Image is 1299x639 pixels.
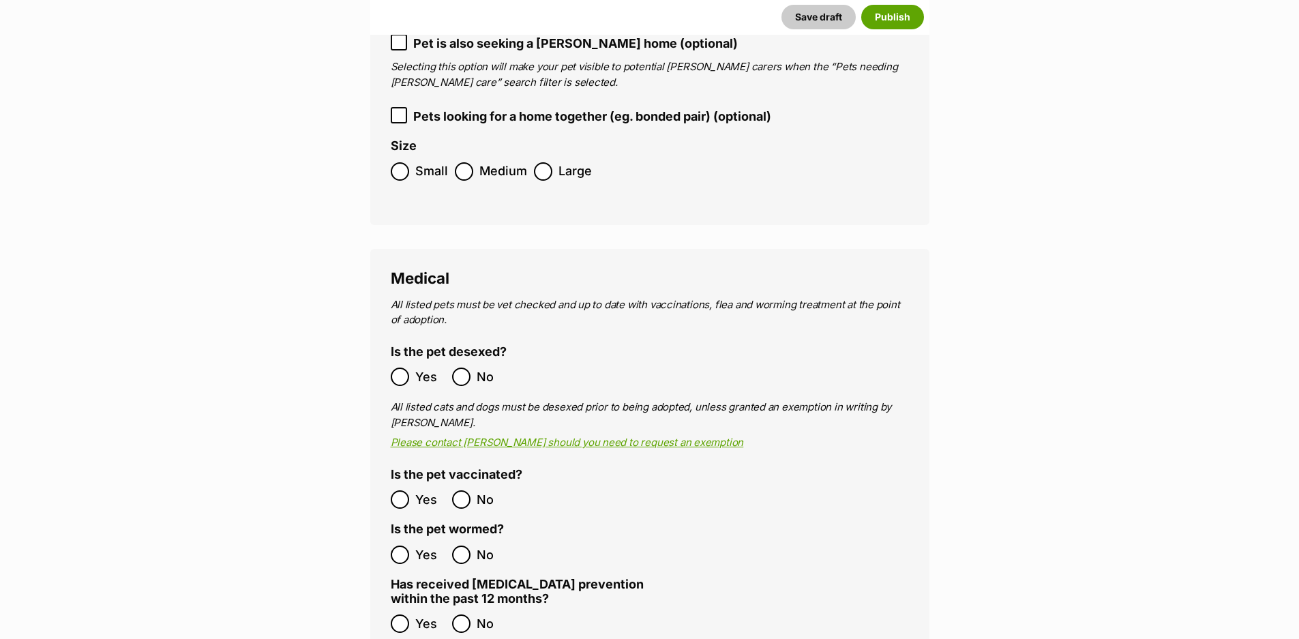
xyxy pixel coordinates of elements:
[781,5,856,29] button: Save draft
[391,578,650,606] label: Has received [MEDICAL_DATA] prevention within the past 12 months?
[391,345,507,359] label: Is the pet desexed?
[861,5,924,29] button: Publish
[415,546,445,564] span: Yes
[391,436,744,449] a: Please contact [PERSON_NAME] should you need to request an exemption
[391,139,417,153] label: Size
[413,34,738,53] span: Pet is also seeking a [PERSON_NAME] home (optional)
[413,107,771,125] span: Pets looking for a home together (eg. bonded pair) (optional)
[391,59,909,90] p: Selecting this option will make your pet visible to potential [PERSON_NAME] carers when the “Pets...
[415,490,445,509] span: Yes
[415,614,445,633] span: Yes
[477,546,507,564] span: No
[391,400,909,430] p: All listed cats and dogs must be desexed prior to being adopted, unless granted an exemption in w...
[391,269,449,287] span: Medical
[391,522,504,537] label: Is the pet wormed?
[477,368,507,386] span: No
[558,162,592,181] span: Large
[477,614,507,633] span: No
[415,368,445,386] span: Yes
[415,162,448,181] span: Small
[391,468,522,482] label: Is the pet vaccinated?
[477,490,507,509] span: No
[391,297,909,328] p: All listed pets must be vet checked and up to date with vaccinations, flea and worming treatment ...
[479,162,527,181] span: Medium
